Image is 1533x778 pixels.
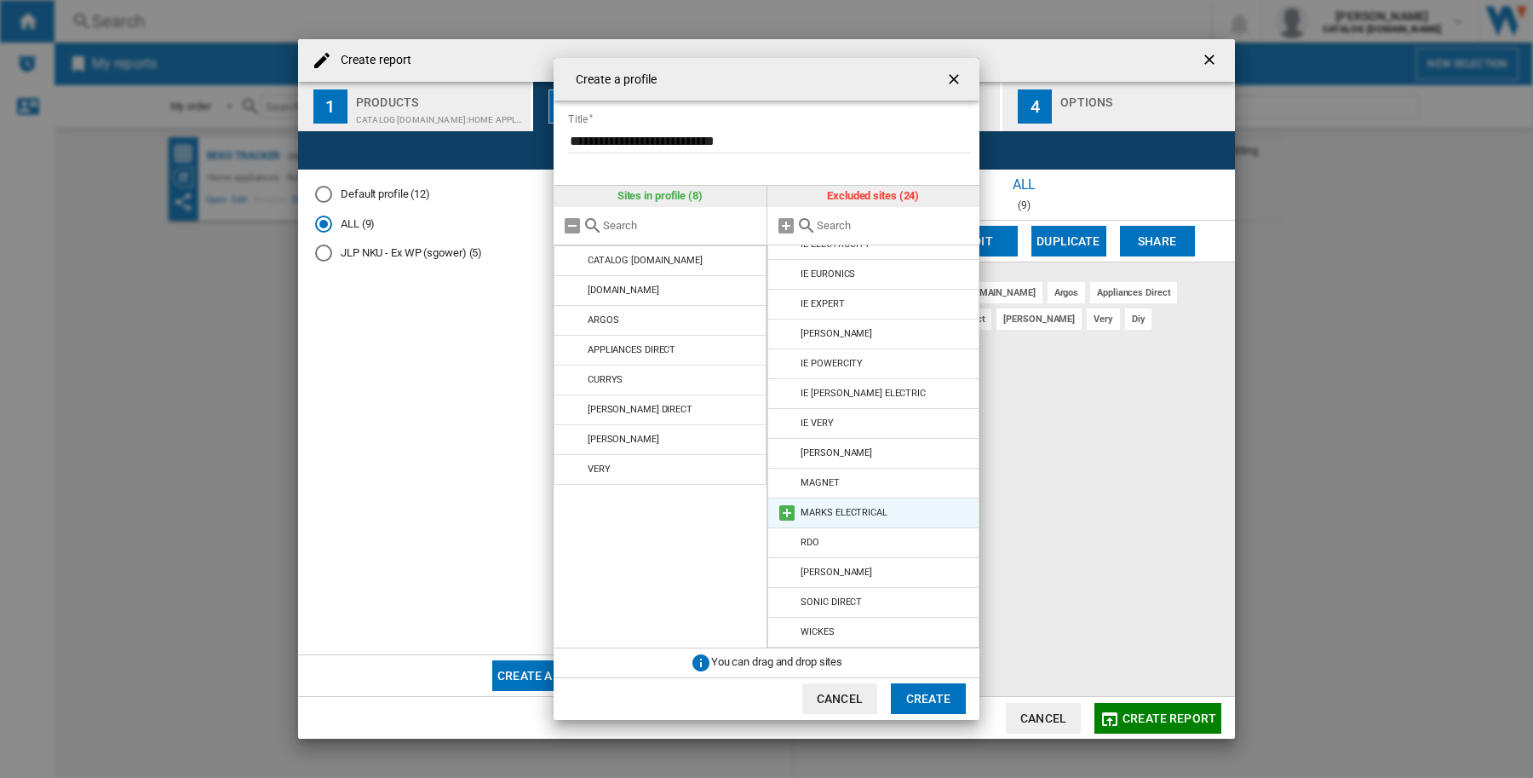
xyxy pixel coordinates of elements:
[945,71,966,91] ng-md-icon: getI18NText('BUTTONS.CLOSE_DIALOG')
[588,404,692,415] div: [PERSON_NAME] DIRECT
[588,374,623,385] div: CURRYS
[801,567,872,578] div: [PERSON_NAME]
[603,219,758,232] input: Search
[588,255,703,266] div: CATALOG [DOMAIN_NAME]
[554,58,979,719] md-dialog: {{::title}} {{::getI18NText('BUTTONS.CANCEL')}} ...
[801,596,862,608] div: SONIC DIRECT
[567,72,657,89] h4: Create a profile
[801,239,870,250] div: IE ELECTROCITY
[802,683,877,714] button: Cancel
[801,268,855,280] div: IE EURONICS
[801,537,819,548] div: RDO
[776,216,796,236] md-icon: Add all
[588,285,659,296] div: [DOMAIN_NAME]
[554,186,766,206] div: Sites in profile (8)
[588,344,675,355] div: APPLIANCES DIRECT
[588,434,659,445] div: [PERSON_NAME]
[801,447,872,458] div: [PERSON_NAME]
[801,298,844,309] div: IE EXPERT
[817,219,972,232] input: Search
[767,186,980,206] div: Excluded sites (24)
[939,62,973,96] button: getI18NText('BUTTONS.CLOSE_DIALOG')
[801,418,833,429] div: IE VERY
[711,655,842,668] span: You can drag and drop sites
[588,464,611,475] div: VERY
[801,358,863,369] div: IE POWERCITY
[891,683,966,714] button: Create
[801,477,839,488] div: MAGNET
[801,328,872,339] div: [PERSON_NAME]
[801,507,887,518] div: MARKS ELECTRICAL
[562,216,583,236] md-icon: Remove all
[588,314,619,326] div: ARGOS
[801,388,926,399] div: IE [PERSON_NAME] ELECTRIC
[801,626,834,637] div: WICKES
